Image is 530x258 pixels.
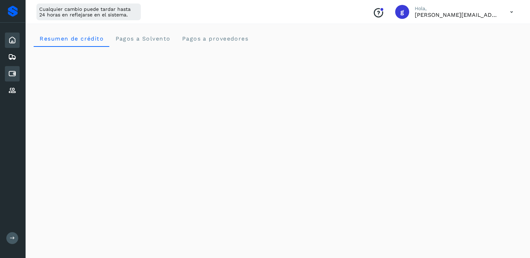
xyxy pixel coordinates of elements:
div: Cuentas por pagar [5,66,20,81]
p: Hola, [415,6,499,12]
div: Inicio [5,33,20,48]
span: Resumen de crédito [39,35,104,42]
div: Embarques [5,49,20,65]
div: Cualquier cambio puede tardar hasta 24 horas en reflejarse en el sistema. [36,3,141,20]
div: Proveedores [5,83,20,98]
span: Pagos a Solvento [115,35,170,42]
p: guillermo.alvarado@nurib.com.mx [415,12,499,18]
span: Pagos a proveedores [181,35,248,42]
